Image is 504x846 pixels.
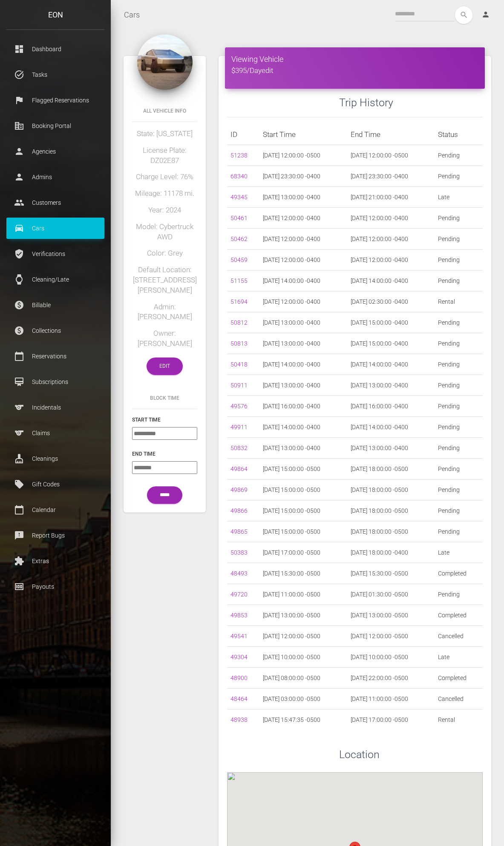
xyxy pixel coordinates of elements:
[13,273,98,286] p: Cleaning/Late
[230,424,248,430] a: 49911
[347,291,435,312] td: [DATE] 02:30:00 -0400
[230,215,248,221] a: 50461
[13,580,98,593] p: Payouts
[259,480,347,500] td: [DATE] 15:00:00 -0500
[435,396,483,417] td: Pending
[259,270,347,291] td: [DATE] 14:00:00 -0400
[230,716,248,723] a: 48938
[435,250,483,270] td: Pending
[259,145,347,166] td: [DATE] 12:00:00 -0500
[13,529,98,542] p: Report Bugs
[6,525,104,546] a: feedback Report Bugs
[435,312,483,333] td: Pending
[13,171,98,183] p: Admins
[6,243,104,265] a: verified_user Verifications
[347,333,435,354] td: [DATE] 15:00:00 -0400
[230,465,248,472] a: 49864
[347,647,435,668] td: [DATE] 10:00:00 -0500
[147,358,183,375] a: Edit
[6,422,104,444] a: sports Claims
[132,189,197,199] h5: Mileage: 11178 mi.
[230,549,248,556] a: 50383
[347,500,435,521] td: [DATE] 18:00:00 -0500
[435,584,483,605] td: Pending
[6,218,104,239] a: drive_eta Cars
[259,689,347,709] td: [DATE] 03:00:00 -0500
[6,346,104,367] a: calendar_today Reservations
[230,445,248,451] a: 50832
[259,208,347,229] td: [DATE] 12:00:00 -0400
[347,668,435,689] td: [DATE] 22:00:00 -0500
[227,124,259,145] th: ID
[347,354,435,375] td: [DATE] 14:00:00 -0400
[347,542,435,563] td: [DATE] 18:00:00 -0400
[435,333,483,354] td: Pending
[435,626,483,647] td: Cancelled
[132,172,197,182] h5: Charge Level: 76%
[6,371,104,392] a: card_membership Subscriptions
[347,480,435,500] td: [DATE] 18:00:00 -0500
[435,270,483,291] td: Pending
[259,250,347,270] td: [DATE] 12:00:00 -0400
[231,54,478,64] h4: Viewing Vehicle
[259,187,347,208] td: [DATE] 13:00:00 -0400
[259,584,347,605] td: [DATE] 11:00:00 -0500
[230,152,248,159] a: 51238
[347,689,435,709] td: [DATE] 11:00:00 -0500
[347,521,435,542] td: [DATE] 18:00:00 -0500
[13,119,98,132] p: Booking Portal
[230,654,248,660] a: 49304
[6,141,104,162] a: person Agencies
[435,187,483,208] td: Late
[347,312,435,333] td: [DATE] 15:00:00 -0400
[132,302,197,323] h5: Admin: [PERSON_NAME]
[13,401,98,414] p: Incidentals
[347,250,435,270] td: [DATE] 12:00:00 -0400
[132,265,197,295] h5: Default Location: [STREET_ADDRESS][PERSON_NAME]
[13,68,98,81] p: Tasks
[259,626,347,647] td: [DATE] 12:00:00 -0500
[347,438,435,459] td: [DATE] 13:00:00 -0400
[13,503,98,516] p: Calendar
[230,486,248,493] a: 49869
[230,340,248,347] a: 50813
[230,612,248,619] a: 49853
[259,396,347,417] td: [DATE] 16:00:00 -0400
[347,626,435,647] td: [DATE] 12:00:00 -0500
[230,235,248,242] a: 50462
[435,521,483,542] td: Pending
[230,194,248,201] a: 49345
[347,270,435,291] td: [DATE] 14:00:00 -0400
[259,500,347,521] td: [DATE] 15:00:00 -0500
[230,591,248,598] a: 49720
[435,354,483,375] td: Pending
[435,417,483,438] td: Pending
[132,394,197,402] h6: Block Time
[6,397,104,418] a: sports Incidentals
[13,555,98,567] p: Extras
[132,248,197,259] h5: Color: Grey
[230,256,248,263] a: 50459
[455,6,472,24] i: search
[230,298,248,305] a: 51694
[132,450,197,458] h6: End Time
[347,229,435,250] td: [DATE] 12:00:00 -0400
[347,375,435,396] td: [DATE] 13:00:00 -0400
[6,294,104,316] a: paid Billable
[347,709,435,730] td: [DATE] 17:00:00 -0500
[13,427,98,439] p: Claims
[259,459,347,480] td: [DATE] 15:00:00 -0500
[13,222,98,235] p: Cars
[230,633,248,640] a: 49541
[259,354,347,375] td: [DATE] 14:00:00 -0400
[435,124,483,145] th: Status
[230,382,248,389] a: 50911
[435,605,483,626] td: Completed
[13,350,98,363] p: Reservations
[259,291,347,312] td: [DATE] 12:00:00 -0400
[132,107,197,115] h6: All Vehicle Info
[13,94,98,107] p: Flagged Reservations
[230,403,248,410] a: 49576
[13,196,98,209] p: Customers
[259,521,347,542] td: [DATE] 15:00:00 -0500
